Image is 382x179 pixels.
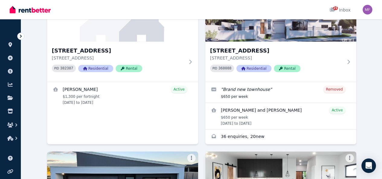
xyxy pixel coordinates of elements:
[274,65,300,72] span: Rental
[52,55,185,61] p: [STREET_ADDRESS]
[10,5,51,14] img: RentBetter
[236,65,271,72] span: Residential
[54,67,59,70] small: PID
[47,82,198,109] a: View details for Brani Glamoclija
[116,65,142,72] span: Rental
[333,6,338,10] span: 25
[52,46,185,55] h3: [STREET_ADDRESS]
[329,7,351,13] div: Inbox
[361,158,376,173] div: Open Intercom Messenger
[187,154,196,162] button: More options
[60,66,73,71] code: 382387
[218,66,231,71] code: 368088
[213,67,217,70] small: PID
[205,130,356,144] a: Enquiries for 4A Alawa Ave, Modbury North
[210,46,343,55] h3: [STREET_ADDRESS]
[210,55,343,61] p: [STREET_ADDRESS]
[345,154,354,162] button: More options
[363,5,372,14] img: Michael Farrugia
[205,103,356,129] a: View details for Judith Jerono and Flavin Jepkoech
[205,82,356,103] a: Edit listing: Brand new townhouse
[78,65,113,72] span: Residential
